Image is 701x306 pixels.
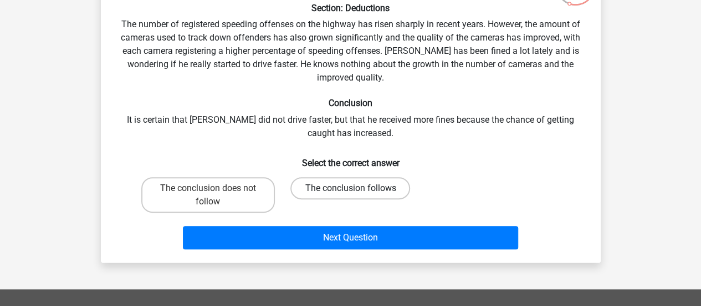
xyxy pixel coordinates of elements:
h6: Select the correct answer [119,149,583,168]
button: Next Question [183,226,518,249]
label: The conclusion follows [290,177,410,199]
label: The conclusion does not follow [141,177,275,213]
h6: Conclusion [119,98,583,108]
h6: Section: Deductions [119,3,583,13]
